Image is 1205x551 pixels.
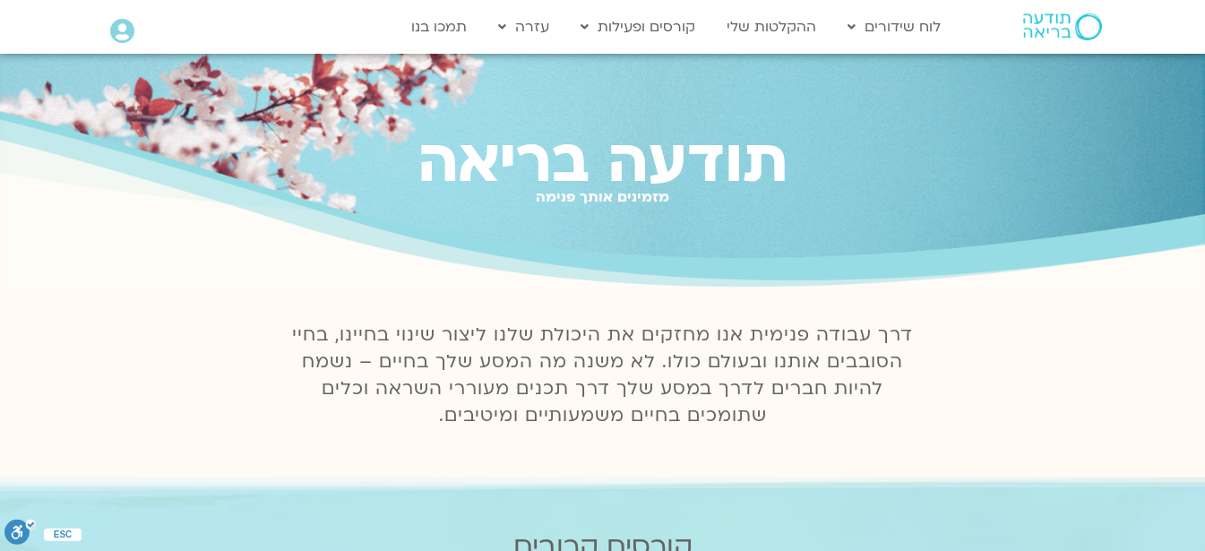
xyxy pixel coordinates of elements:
a: ההקלטות שלי [718,10,825,44]
a: תמכו בנו [402,10,476,44]
p: דרך עבודה פנימית אנו מחזקים את היכולת שלנו ליצור שינוי בחיינו, בחיי הסובבים אותנו ובעולם כולו. לא... [282,322,924,429]
a: קורסים ופעילות [572,10,704,44]
a: לוח שידורים [839,10,950,44]
a: עזרה [489,10,558,44]
img: תודעה בריאה [1023,13,1102,40]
